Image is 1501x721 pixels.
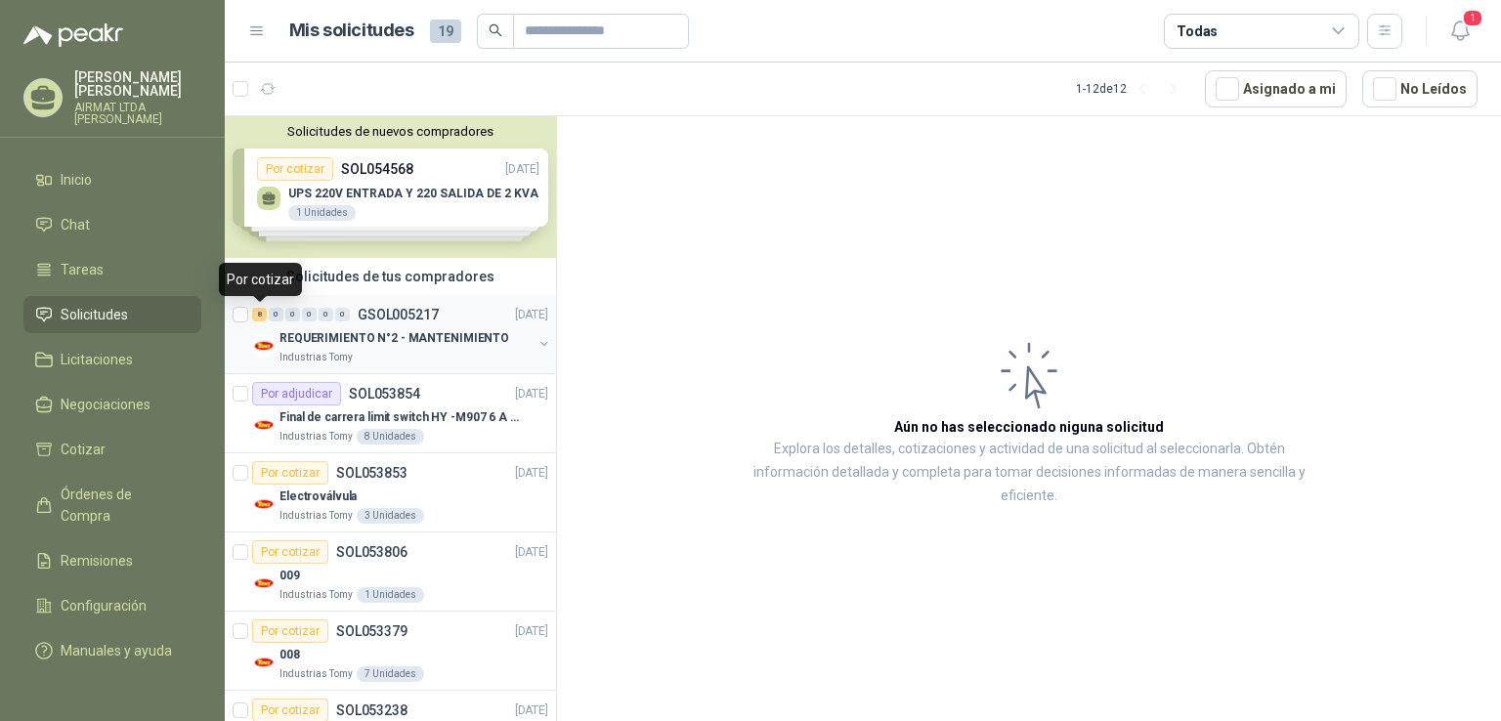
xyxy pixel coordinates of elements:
[225,374,556,453] a: Por adjudicarSOL053854[DATE] Company LogoFinal de carrera limit switch HY -M907 6 A - 250 V a.cIn...
[285,308,300,321] div: 0
[61,259,104,280] span: Tareas
[336,545,407,559] p: SOL053806
[74,70,201,98] p: [PERSON_NAME] [PERSON_NAME]
[23,23,123,47] img: Logo peakr
[219,263,302,296] div: Por cotizar
[279,488,357,506] p: Electroválvula
[61,640,172,661] span: Manuales y ayuda
[61,214,90,235] span: Chat
[61,394,150,415] span: Negociaciones
[279,587,353,603] p: Industrias Tomy
[252,492,276,516] img: Company Logo
[319,308,333,321] div: 0
[515,701,548,720] p: [DATE]
[23,341,201,378] a: Licitaciones
[61,439,106,460] span: Cotizar
[23,587,201,624] a: Configuración
[515,306,548,324] p: [DATE]
[336,466,407,480] p: SOL053853
[23,431,201,468] a: Cotizar
[336,703,407,717] p: SOL053238
[289,17,414,45] h1: Mis solicitudes
[279,508,353,524] p: Industrias Tomy
[225,116,556,258] div: Solicitudes de nuevos compradoresPor cotizarSOL054568[DATE] UPS 220V ENTRADA Y 220 SALIDA DE 2 KV...
[61,349,133,370] span: Licitaciones
[23,296,201,333] a: Solicitudes
[1205,70,1347,107] button: Asignado a mi
[61,550,133,572] span: Remisiones
[1442,14,1478,49] button: 1
[23,542,201,579] a: Remisiones
[61,595,147,616] span: Configuración
[357,429,424,445] div: 8 Unidades
[269,308,283,321] div: 0
[61,169,92,191] span: Inicio
[252,572,276,595] img: Company Logo
[335,308,350,321] div: 0
[279,666,353,682] p: Industrias Tomy
[23,206,201,243] a: Chat
[336,624,407,638] p: SOL053379
[252,334,276,358] img: Company Logo
[61,304,128,325] span: Solicitudes
[23,161,201,198] a: Inicio
[430,20,461,43] span: 19
[1076,73,1189,105] div: 1 - 12 de 12
[357,666,424,682] div: 7 Unidades
[515,385,548,403] p: [DATE]
[225,453,556,532] a: Por cotizarSOL053853[DATE] Company LogoElectroválvulaIndustrias Tomy3 Unidades
[252,308,267,321] div: 8
[61,484,183,527] span: Órdenes de Compra
[515,543,548,562] p: [DATE]
[1462,9,1483,27] span: 1
[1362,70,1478,107] button: No Leídos
[489,23,502,37] span: search
[252,303,552,365] a: 8 0 0 0 0 0 GSOL005217[DATE] Company LogoREQUERIMIENTO N°2 - MANTENIMIENTOIndustrias Tomy
[358,308,439,321] p: GSOL005217
[252,413,276,437] img: Company Logo
[252,540,328,564] div: Por cotizar
[894,416,1164,438] h3: Aún no has seleccionado niguna solicitud
[23,251,201,288] a: Tareas
[252,461,328,485] div: Por cotizar
[279,646,300,664] p: 008
[279,567,300,585] p: 009
[357,508,424,524] div: 3 Unidades
[515,464,548,483] p: [DATE]
[23,386,201,423] a: Negociaciones
[357,587,424,603] div: 1 Unidades
[349,387,420,401] p: SOL053854
[252,619,328,643] div: Por cotizar
[302,308,317,321] div: 0
[279,429,353,445] p: Industrias Tomy
[225,258,556,295] div: Solicitudes de tus compradores
[279,408,523,427] p: Final de carrera limit switch HY -M907 6 A - 250 V a.c
[515,622,548,641] p: [DATE]
[252,651,276,674] img: Company Logo
[1177,21,1218,42] div: Todas
[225,532,556,612] a: Por cotizarSOL053806[DATE] Company Logo009Industrias Tomy1 Unidades
[752,438,1306,508] p: Explora los detalles, cotizaciones y actividad de una solicitud al seleccionarla. Obtén informaci...
[233,124,548,139] button: Solicitudes de nuevos compradores
[252,382,341,405] div: Por adjudicar
[279,329,509,348] p: REQUERIMIENTO N°2 - MANTENIMIENTO
[225,612,556,691] a: Por cotizarSOL053379[DATE] Company Logo008Industrias Tomy7 Unidades
[279,350,353,365] p: Industrias Tomy
[74,102,201,125] p: AIRMAT LTDA [PERSON_NAME]
[23,632,201,669] a: Manuales y ayuda
[23,476,201,534] a: Órdenes de Compra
